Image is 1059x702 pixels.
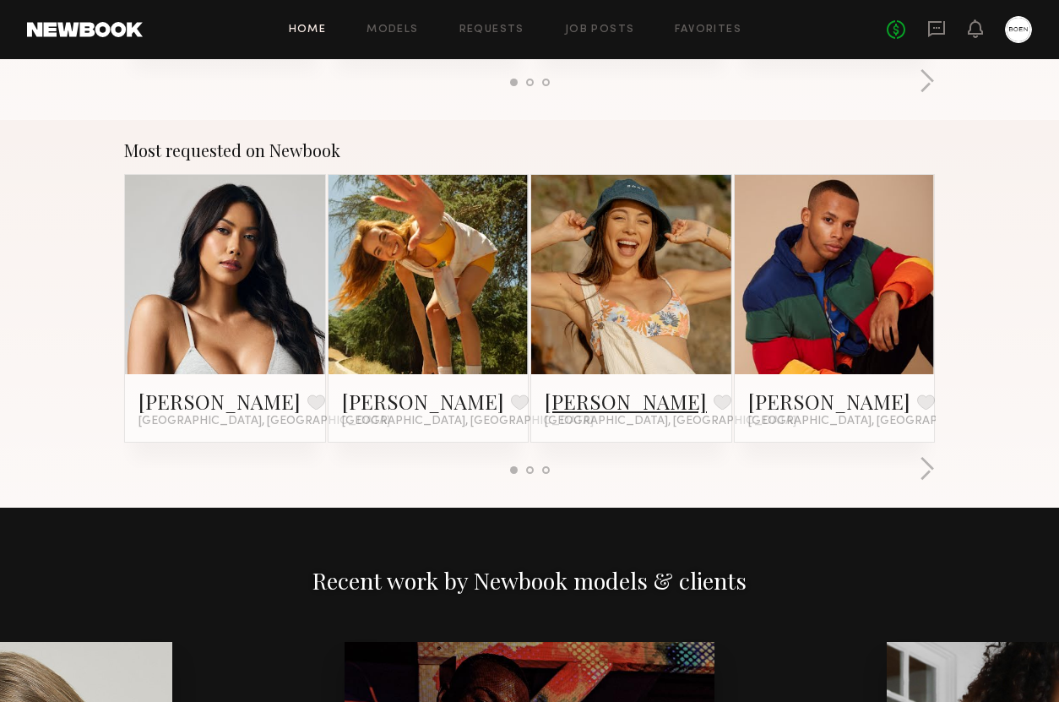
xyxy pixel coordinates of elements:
a: Favorites [675,24,741,35]
a: [PERSON_NAME] [342,388,504,415]
span: [GEOGRAPHIC_DATA], [GEOGRAPHIC_DATA] [342,415,594,428]
span: [GEOGRAPHIC_DATA], [GEOGRAPHIC_DATA] [545,415,796,428]
a: Home [289,24,327,35]
a: [PERSON_NAME] [545,388,707,415]
span: [GEOGRAPHIC_DATA], [GEOGRAPHIC_DATA] [748,415,1000,428]
a: Job Posts [565,24,635,35]
a: Requests [459,24,524,35]
div: Most requested on Newbook [124,140,935,161]
a: Models [367,24,418,35]
span: [GEOGRAPHIC_DATA], [GEOGRAPHIC_DATA] [138,415,390,428]
a: [PERSON_NAME] [138,388,301,415]
a: [PERSON_NAME] [748,388,910,415]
